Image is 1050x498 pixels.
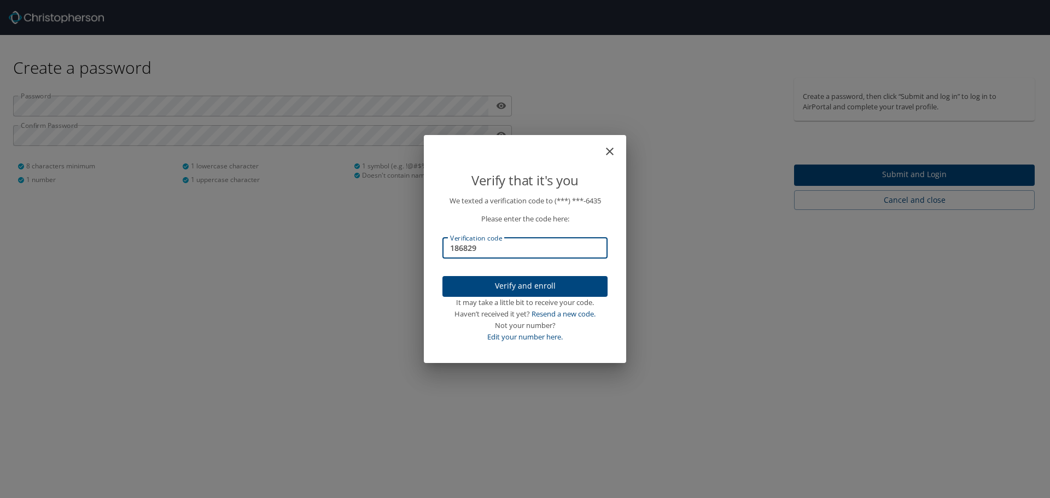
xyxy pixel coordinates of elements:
[609,139,622,153] button: close
[487,332,563,342] a: Edit your number here.
[442,308,608,320] div: Haven’t received it yet?
[442,170,608,191] p: Verify that it's you
[442,320,608,331] div: Not your number?
[451,279,599,293] span: Verify and enroll
[442,276,608,297] button: Verify and enroll
[442,297,608,308] div: It may take a little bit to receive your code.
[442,213,608,225] p: Please enter the code here:
[532,309,596,319] a: Resend a new code.
[442,195,608,207] p: We texted a verification code to (***) ***- 6435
